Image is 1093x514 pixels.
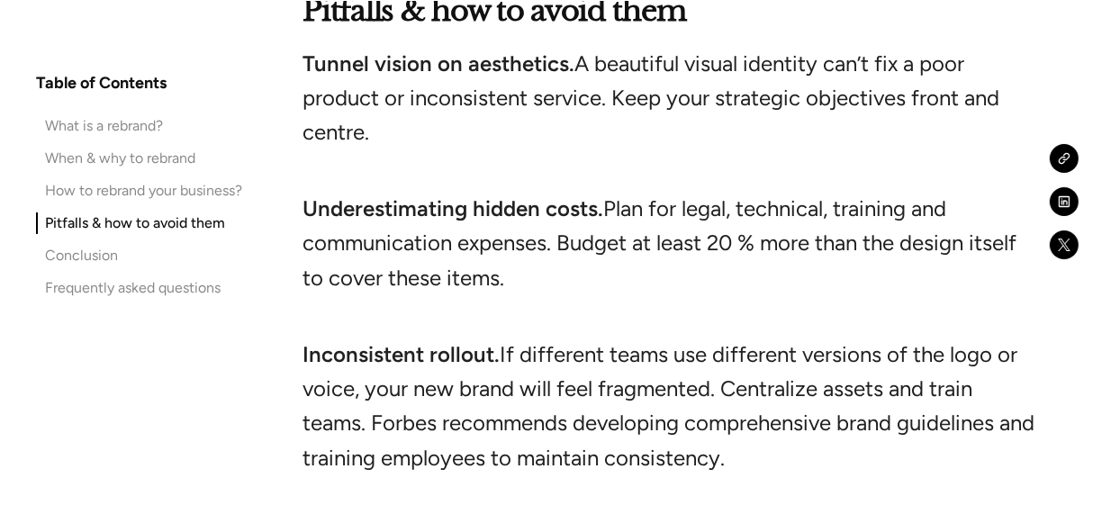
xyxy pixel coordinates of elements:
[36,115,242,137] a: What is a rebrand?
[45,180,242,202] div: How to rebrand your business?
[45,148,195,169] div: When & why to rebrand
[36,212,242,234] a: Pitfalls & how to avoid them
[303,338,1035,510] li: If different teams use different versions of the logo or voice, your new brand will feel fragment...
[45,115,163,137] div: What is a rebrand?
[45,212,225,234] div: Pitfalls & how to avoid them
[36,245,242,266] a: Conclusion
[45,245,118,266] div: Conclusion
[36,277,242,299] a: Frequently asked questions
[303,50,574,77] strong: Tunnel vision on aesthetics.
[303,195,603,221] strong: Underestimating hidden costs.
[36,72,167,94] h4: Table of Contents
[45,277,221,299] div: Frequently asked questions
[303,192,1035,330] li: Plan for legal, technical, training and communication expenses. Budget at least 20 % more than th...
[303,341,500,367] strong: Inconsistent rollout.
[36,148,242,169] a: When & why to rebrand
[36,180,242,202] a: How to rebrand your business?
[303,47,1035,185] li: A beautiful visual identity can’t fix a poor product or inconsistent service. Keep your strategic...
